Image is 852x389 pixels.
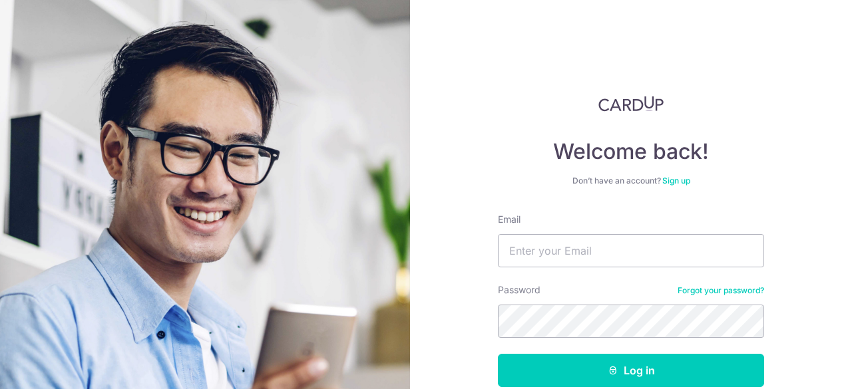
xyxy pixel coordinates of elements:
[498,213,521,226] label: Email
[498,138,764,165] h4: Welcome back!
[598,96,664,112] img: CardUp Logo
[498,234,764,267] input: Enter your Email
[662,176,690,186] a: Sign up
[498,354,764,387] button: Log in
[498,176,764,186] div: Don’t have an account?
[678,285,764,296] a: Forgot your password?
[498,283,540,297] label: Password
